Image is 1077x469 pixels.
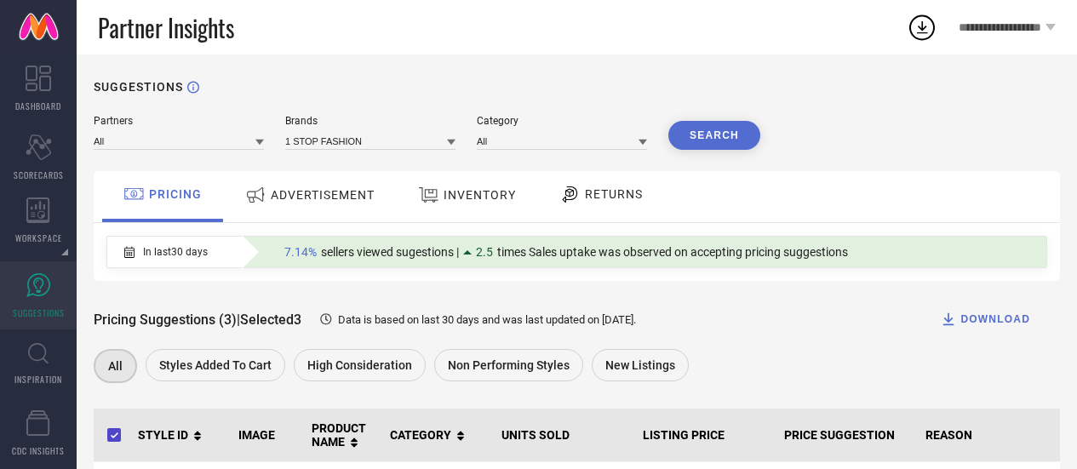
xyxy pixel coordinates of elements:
[907,12,937,43] div: Open download list
[159,358,272,372] span: Styles Added To Cart
[15,232,62,244] span: WORKSPACE
[476,245,493,259] span: 2.5
[940,311,1030,328] div: DOWNLOAD
[636,409,777,462] th: LISTING PRICE
[448,358,570,372] span: Non Performing Styles
[14,169,64,181] span: SCORECARDS
[668,121,760,150] button: Search
[13,306,65,319] span: SUGGESTIONS
[383,409,495,462] th: CATEGORY
[94,115,264,127] div: Partners
[497,245,848,259] span: times Sales uptake was observed on accepting pricing suggestions
[232,409,305,462] th: IMAGE
[495,409,636,462] th: UNITS SOLD
[919,302,1051,336] button: DOWNLOAD
[919,409,1060,462] th: REASON
[143,246,208,258] span: In last 30 days
[240,312,301,328] span: Selected 3
[94,80,183,94] h1: SUGGESTIONS
[307,358,412,372] span: High Consideration
[444,188,516,202] span: INVENTORY
[15,100,61,112] span: DASHBOARD
[338,313,636,326] span: Data is based on last 30 days and was last updated on [DATE] .
[605,358,675,372] span: New Listings
[276,241,856,263] div: Percentage of sellers who have viewed suggestions for the current Insight Type
[131,409,232,462] th: STYLE ID
[94,312,237,328] span: Pricing Suggestions (3)
[284,245,317,259] span: 7.14%
[777,409,919,462] th: PRICE SUGGESTION
[12,444,65,457] span: CDC INSIGHTS
[149,187,202,201] span: PRICING
[321,245,459,259] span: sellers viewed sugestions |
[271,188,375,202] span: ADVERTISEMENT
[237,312,240,328] span: |
[98,10,234,45] span: Partner Insights
[305,409,383,462] th: PRODUCT NAME
[14,373,62,386] span: INSPIRATION
[585,187,643,201] span: RETURNS
[108,359,123,373] span: All
[285,115,455,127] div: Brands
[477,115,647,127] div: Category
